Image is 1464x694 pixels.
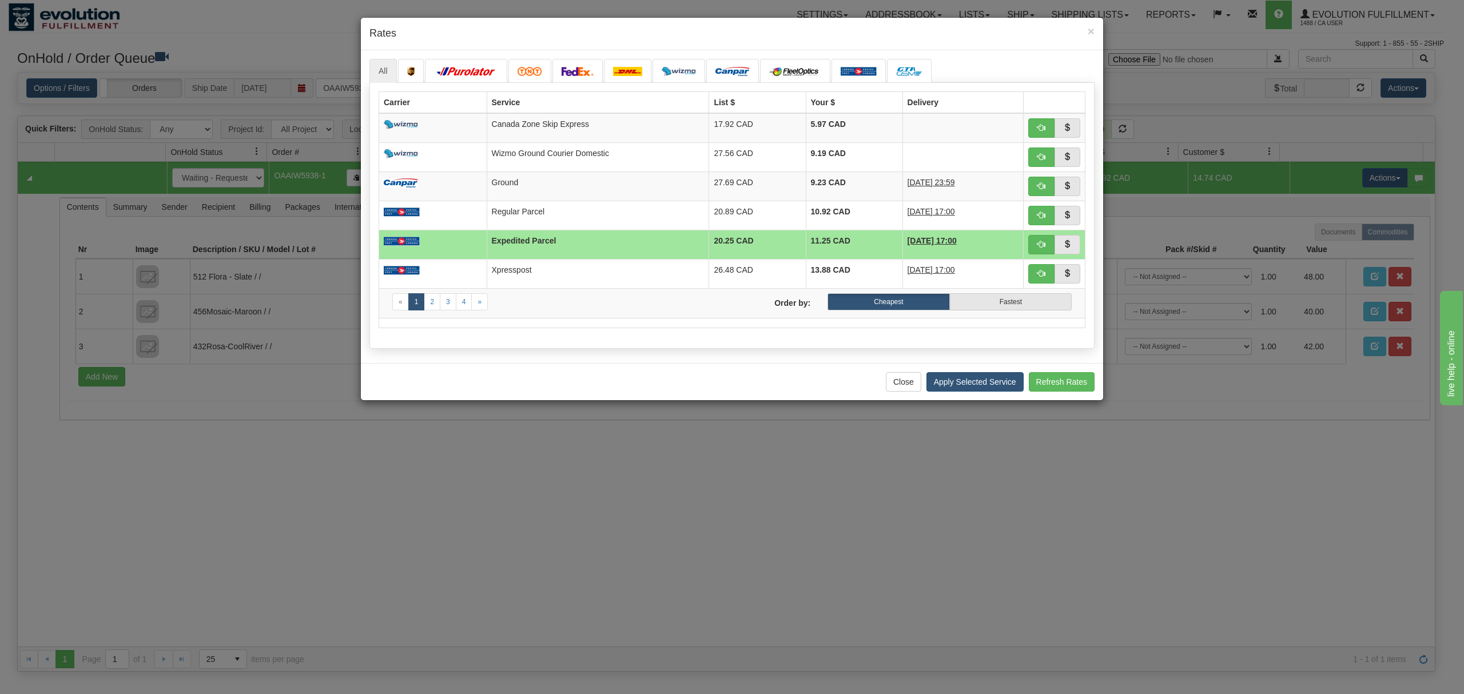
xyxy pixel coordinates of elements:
img: Canada_post.png [384,208,420,217]
div: live help - online [9,7,106,21]
td: Ground [487,171,709,201]
img: wizmo.png [662,67,696,76]
td: 5.97 CAD [806,113,902,143]
th: Carrier [379,91,487,113]
a: 1 [408,293,425,310]
label: Cheapest [828,293,949,310]
button: Close [1088,25,1095,37]
th: Delivery [902,91,1023,113]
a: 4 [456,293,472,310]
a: 3 [440,293,456,310]
td: 20.89 CAD [709,201,806,230]
a: Next [471,293,488,310]
label: Fastest [950,293,1072,310]
td: 20.25 CAD [709,230,806,259]
img: Canada_post.png [384,237,420,246]
td: Canada Zone Skip Express [487,113,709,143]
span: « [399,298,403,306]
img: dhl.png [613,67,642,76]
img: CarrierLogo_10182.png [769,67,821,76]
th: Service [487,91,709,113]
td: 26.48 CAD [709,259,806,288]
h4: Rates [369,26,1095,41]
td: Wizmo Ground Courier Domestic [487,142,709,171]
a: 2 [424,293,440,310]
td: Xpresspost [487,259,709,288]
td: 13.88 CAD [806,259,902,288]
img: Canada_post.png [841,67,877,76]
td: Expedited Parcel [487,230,709,259]
button: Close [886,372,921,392]
span: » [478,298,482,306]
button: Refresh Rates [1029,372,1095,392]
iframe: chat widget [1438,289,1463,405]
td: 9.23 CAD [806,171,902,201]
img: purolator.png [434,67,498,76]
img: campar.png [384,178,418,188]
td: 10.92 CAD [806,201,902,230]
td: 2 Days [902,230,1023,259]
img: tnt.png [518,67,542,76]
td: 9.19 CAD [806,142,902,171]
span: × [1088,25,1095,38]
img: FedEx.png [562,67,594,76]
span: [DATE] 23:59 [908,178,955,187]
a: All [369,59,397,83]
button: Apply Selected Service [926,372,1024,392]
span: [DATE] 17:00 [908,236,957,245]
img: wizmo.png [384,149,418,158]
img: Canada_post.png [384,266,420,275]
td: 11.25 CAD [806,230,902,259]
label: Order by: [732,293,819,309]
th: List $ [709,91,806,113]
td: 3 Days [902,201,1023,230]
img: wizmo.png [384,120,418,129]
img: CarrierLogo_10191.png [896,67,922,76]
th: Your $ [806,91,902,113]
a: Previous [392,293,409,310]
img: campar.png [715,67,750,76]
td: 27.69 CAD [709,171,806,201]
td: Regular Parcel [487,201,709,230]
td: 1 Day [902,171,1023,201]
td: 17.92 CAD [709,113,806,143]
span: [DATE] 17:00 [908,207,955,216]
span: [DATE] 17:00 [908,265,955,274]
td: 27.56 CAD [709,142,806,171]
img: ups.png [407,67,415,76]
td: 2 Days [902,259,1023,288]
